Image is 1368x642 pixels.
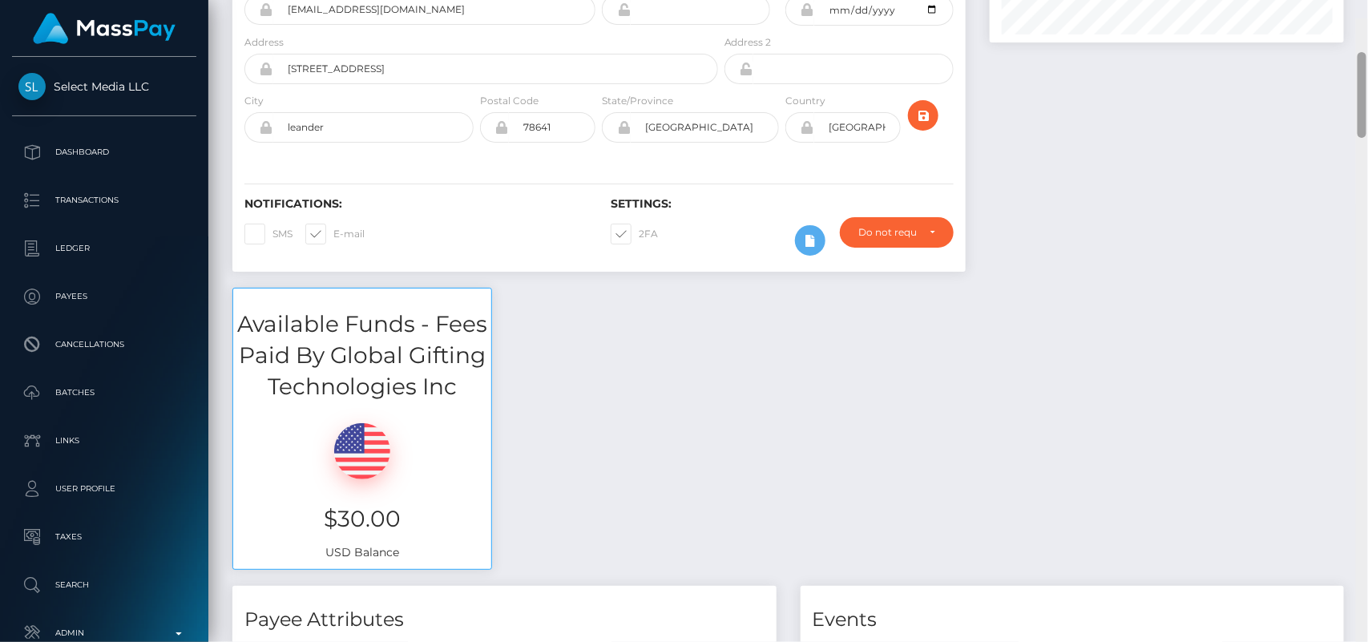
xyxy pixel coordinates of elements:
span: Select Media LLC [12,79,196,94]
p: Batches [18,381,190,405]
img: Select Media LLC [18,73,46,100]
a: Batches [12,373,196,413]
p: Taxes [18,525,190,549]
img: MassPay Logo [33,13,176,44]
label: State/Province [602,94,673,108]
label: E-mail [305,224,365,244]
label: SMS [244,224,293,244]
label: City [244,94,264,108]
p: Cancellations [18,333,190,357]
a: Search [12,565,196,605]
div: Do not require [858,226,916,239]
div: USD Balance [233,403,491,569]
p: Ledger [18,236,190,260]
h3: Available Funds - Fees Paid By Global Gifting Technologies Inc [233,309,491,403]
h4: Payee Attributes [244,606,765,634]
a: Taxes [12,517,196,557]
button: Do not require [840,217,953,248]
p: Transactions [18,188,190,212]
a: Payees [12,277,196,317]
p: Links [18,429,190,453]
label: Address 2 [724,35,772,50]
h4: Events [813,606,1333,634]
a: Cancellations [12,325,196,365]
a: Transactions [12,180,196,220]
label: Postal Code [480,94,539,108]
p: Search [18,573,190,597]
label: 2FA [611,224,658,244]
a: Dashboard [12,132,196,172]
label: Country [785,94,825,108]
p: Dashboard [18,140,190,164]
h3: $30.00 [245,503,479,535]
h6: Notifications: [244,197,587,211]
img: USD.png [334,423,390,479]
label: Address [244,35,284,50]
a: Links [12,421,196,461]
p: Payees [18,285,190,309]
h6: Settings: [611,197,953,211]
a: User Profile [12,469,196,509]
a: Ledger [12,228,196,269]
p: User Profile [18,477,190,501]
